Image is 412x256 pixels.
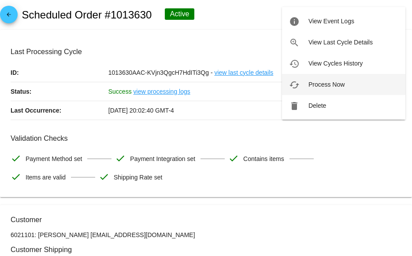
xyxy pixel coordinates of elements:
[289,59,300,69] mat-icon: history
[289,37,300,48] mat-icon: zoom_in
[308,60,363,67] span: View Cycles History
[289,16,300,27] mat-icon: info
[308,81,345,88] span: Process Now
[308,39,373,46] span: View Last Cycle Details
[308,18,354,25] span: View Event Logs
[289,80,300,90] mat-icon: cached
[308,102,326,109] span: Delete
[289,101,300,111] mat-icon: delete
